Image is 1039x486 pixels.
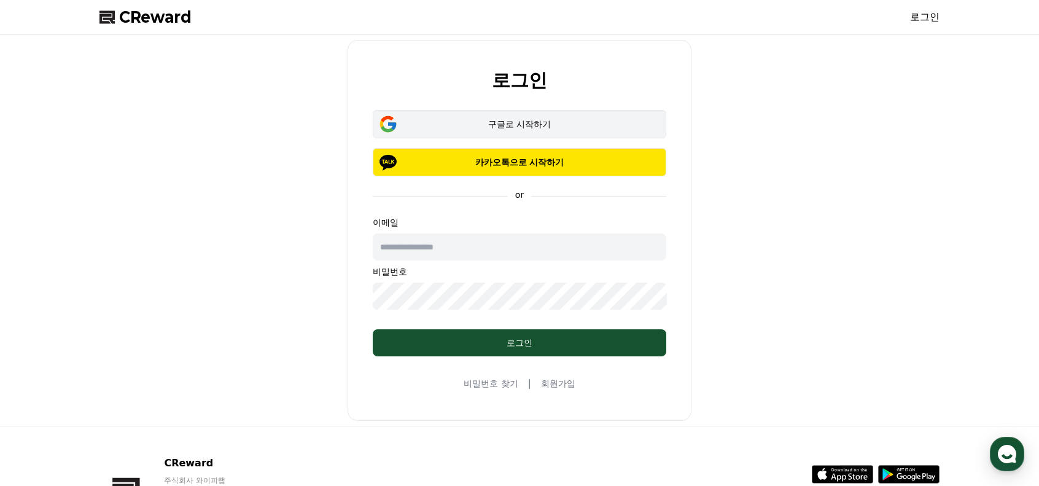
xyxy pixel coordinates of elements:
[373,148,666,176] button: 카카오톡으로 시작하기
[39,402,46,412] span: 홈
[119,7,192,27] span: CReward
[508,189,531,201] p: or
[164,476,314,485] p: 주식회사 와이피랩
[81,384,158,415] a: 대화
[158,384,236,415] a: 설정
[99,7,192,27] a: CReward
[373,329,666,356] button: 로그인
[397,337,642,349] div: 로그인
[4,384,81,415] a: 홈
[541,377,575,390] a: 회원가입
[492,70,547,90] h2: 로그인
[190,402,204,412] span: 설정
[164,456,314,471] p: CReward
[373,216,666,229] p: 이메일
[391,156,648,168] p: 카카오톡으로 시작하기
[373,265,666,278] p: 비밀번호
[528,376,531,391] span: |
[391,118,648,130] div: 구글로 시작하기
[910,10,940,25] a: 로그인
[373,110,666,138] button: 구글로 시작하기
[112,403,127,413] span: 대화
[464,377,518,390] a: 비밀번호 찾기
